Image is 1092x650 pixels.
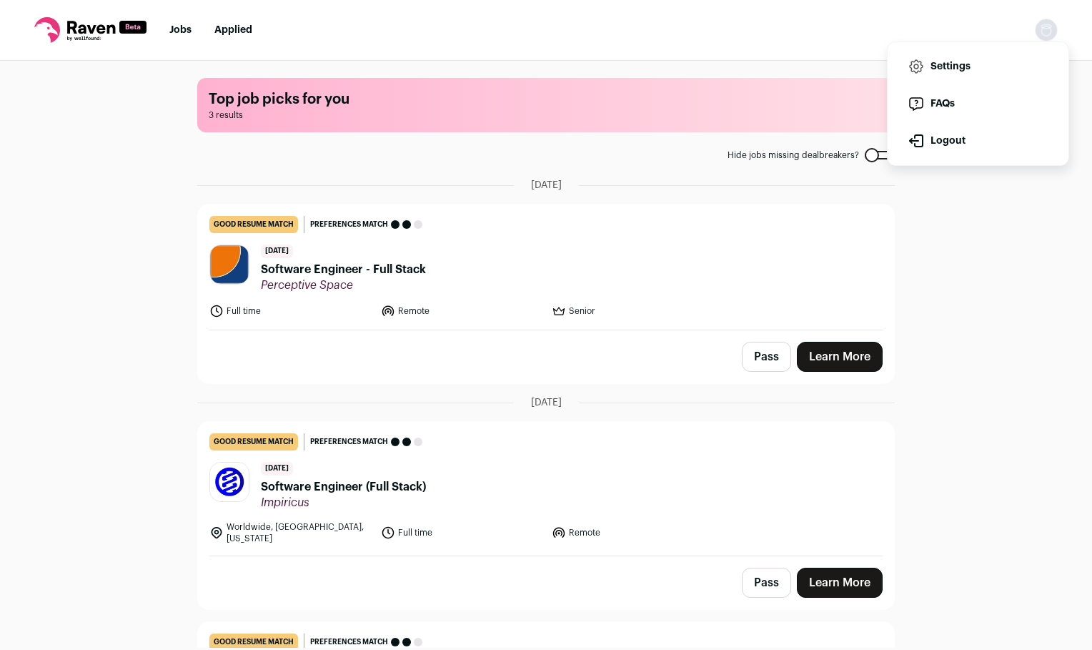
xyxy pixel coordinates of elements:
span: Perceptive Space [261,278,426,292]
button: Pass [742,342,791,372]
span: Software Engineer (Full Stack) [261,478,426,496]
span: Impiricus [261,496,426,510]
span: [DATE] [531,178,562,192]
span: Preferences match [310,635,388,649]
a: Jobs [169,25,192,35]
span: [DATE] [531,395,562,410]
img: nopic.png [1035,19,1058,41]
a: Learn More [797,568,883,598]
a: good resume match Preferences match [DATE] Software Engineer - Full Stack Perceptive Space Full t... [198,205,894,330]
a: Settings [899,49,1057,84]
button: Logout [899,124,1057,158]
div: good resume match [209,433,298,450]
li: Full time [381,521,544,544]
span: Hide jobs missing dealbreakers? [728,149,859,161]
span: [DATE] [261,245,293,258]
div: good resume match [209,216,298,233]
li: Full time [209,304,372,318]
button: Pass [742,568,791,598]
a: good resume match Preferences match [DATE] Software Engineer (Full Stack) Impiricus Worldwide, [G... [198,422,894,556]
button: Open dropdown [1035,19,1058,41]
li: Remote [381,304,544,318]
img: b66d271da138bff6516c32c7371c948c11655596ef4d2ede264272552620a1c8.jpg [210,245,249,284]
a: Applied [214,25,252,35]
li: Worldwide, [GEOGRAPHIC_DATA], [US_STATE] [209,521,372,544]
span: Preferences match [310,217,388,232]
span: 3 results [209,109,883,121]
li: Senior [552,304,715,318]
a: FAQs [899,87,1057,121]
span: [DATE] [261,462,293,476]
span: Software Engineer - Full Stack [261,261,426,278]
a: Learn More [797,342,883,372]
img: b8113256df36aee1af929d7ba6464b39eccd94bd3d5894be8cf0bd5ba0a0a0af.jpg [210,463,249,501]
li: Remote [552,521,715,544]
span: Preferences match [310,435,388,449]
h1: Top job picks for you [209,89,883,109]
